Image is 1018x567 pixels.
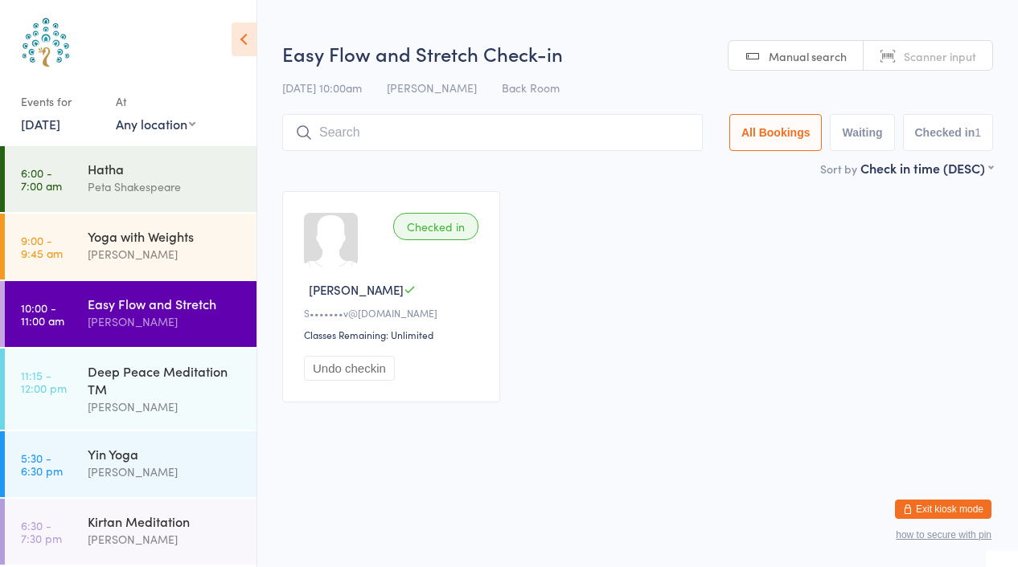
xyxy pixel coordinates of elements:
[88,398,243,416] div: [PERSON_NAME]
[21,369,67,394] time: 11:15 - 12:00 pm
[282,40,993,67] h2: Easy Flow and Stretch Check-in
[282,114,703,151] input: Search
[5,499,257,565] a: 6:30 -7:30 pmKirtan Meditation[PERSON_NAME]
[5,146,257,212] a: 6:00 -7:00 amHathaPeta Shakespeare
[5,431,257,497] a: 5:30 -6:30 pmYin Yoga[PERSON_NAME]
[88,463,243,481] div: [PERSON_NAME]
[116,115,195,133] div: Any location
[88,227,243,245] div: Yoga with Weights
[21,301,64,327] time: 10:00 - 11:00 am
[304,328,483,341] div: Classes Remaining: Unlimited
[88,362,243,398] div: Deep Peace Meditation TM
[16,12,76,72] img: Australian School of Meditation & Yoga
[88,312,243,331] div: [PERSON_NAME]
[116,88,195,115] div: At
[88,177,243,196] div: Peta Shakespeare
[895,500,991,519] button: Exit kiosk mode
[304,306,483,320] div: S•••••••v@[DOMAIN_NAME]
[21,234,63,259] time: 9:00 - 9:45 am
[5,281,257,347] a: 10:00 -11:00 amEasy Flow and Stretch[PERSON_NAME]
[304,356,395,381] button: Undo checkin
[820,161,857,177] label: Sort by
[896,529,991,540] button: how to secure with pin
[904,48,976,64] span: Scanner input
[729,114,823,151] button: All Bookings
[88,530,243,549] div: [PERSON_NAME]
[903,114,994,151] button: Checked in1
[21,115,60,133] a: [DATE]
[21,88,100,115] div: Events for
[21,451,63,477] time: 5:30 - 6:30 pm
[387,80,477,96] span: [PERSON_NAME]
[769,48,847,64] span: Manual search
[860,159,993,177] div: Check in time (DESC)
[393,213,478,240] div: Checked in
[88,160,243,177] div: Hatha
[830,114,894,151] button: Waiting
[88,245,243,263] div: [PERSON_NAME]
[5,349,257,430] a: 11:15 -12:00 pmDeep Peace Meditation TM[PERSON_NAME]
[21,519,62,545] time: 6:30 - 7:30 pm
[975,126,981,139] div: 1
[88,295,243,312] div: Easy Flow and Stretch
[502,80,560,96] span: Back Room
[88,445,243,463] div: Yin Yoga
[5,214,257,279] a: 9:00 -9:45 amYoga with Weights[PERSON_NAME]
[282,80,362,96] span: [DATE] 10:00am
[21,166,62,192] time: 6:00 - 7:00 am
[88,512,243,530] div: Kirtan Meditation
[309,281,404,298] span: [PERSON_NAME]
